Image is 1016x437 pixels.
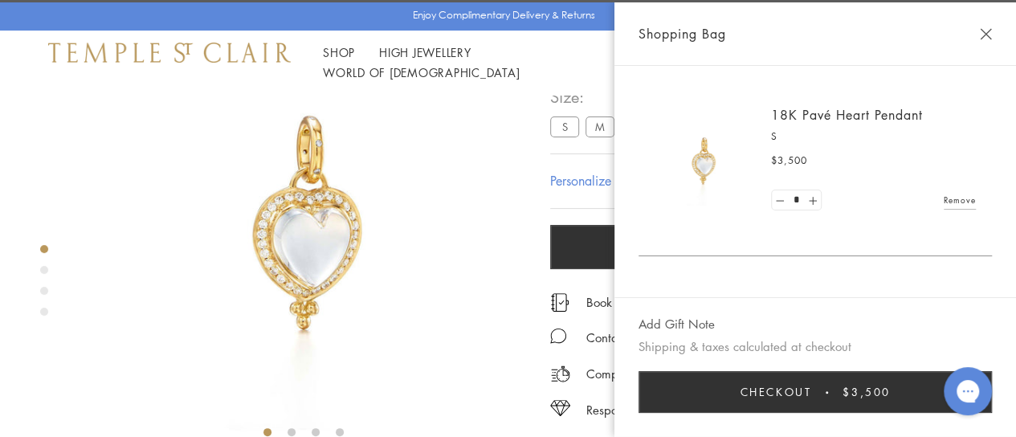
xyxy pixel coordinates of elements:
a: Remove [944,191,976,209]
p: Shipping & taxes calculated at checkout [639,337,992,357]
img: P55141-PVHRT10 [655,112,751,209]
p: Complimentary Delivery and Returns [586,364,781,384]
h4: Personalize your Temple St. Clair jewel with complimentary engraving [550,171,932,190]
div: Contact an Ambassador [586,328,716,348]
button: Add Gift Note [639,314,715,334]
span: $3,500 [771,153,807,169]
label: S [550,116,579,137]
iframe: Gorgias live chat messenger [936,361,1000,421]
span: Checkout [740,383,811,401]
span: Size: [550,84,656,110]
button: Add to bag [550,225,913,269]
button: Close Shopping Bag [980,28,992,40]
p: S [771,129,976,145]
img: icon_delivery.svg [550,364,570,384]
a: Book an Appointment [586,293,701,311]
a: World of [DEMOGRAPHIC_DATA]World of [DEMOGRAPHIC_DATA] [323,64,520,80]
img: MessageIcon-01_2.svg [550,328,566,344]
a: 18K Pavé Heart Pendant [771,106,923,124]
span: $3,500 [843,383,891,401]
label: M [586,116,614,137]
div: Responsible Sourcing [586,400,698,420]
div: Product gallery navigation [40,241,48,329]
img: icon_appointment.svg [550,293,569,312]
button: Checkout $3,500 [639,371,992,413]
nav: Main navigation [323,43,674,83]
a: Set quantity to 0 [772,190,788,210]
img: Temple St. Clair [48,43,291,62]
a: Set quantity to 2 [804,190,820,210]
img: icon_sourcing.svg [550,400,570,416]
a: ShopShop [323,44,355,60]
span: Shopping Bag [639,23,726,44]
p: Enjoy Complimentary Delivery & Returns [413,7,595,23]
a: High JewelleryHigh Jewellery [379,44,471,60]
